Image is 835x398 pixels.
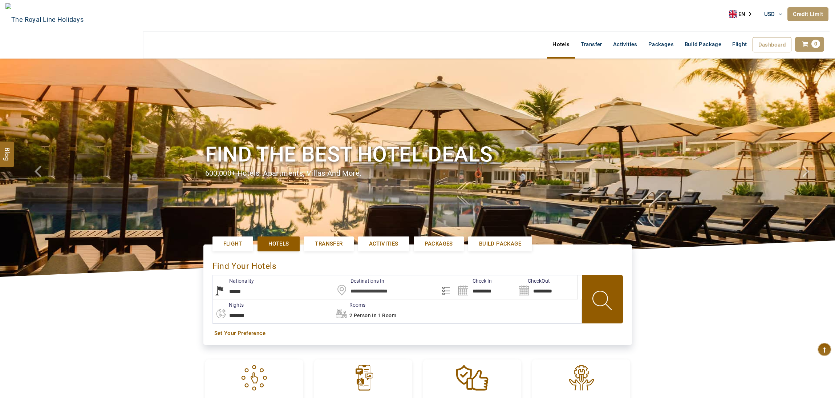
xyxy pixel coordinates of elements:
span: Transfer [315,240,342,248]
div: Find Your Hotels [212,254,623,275]
label: Rooms [333,301,365,309]
label: Nationality [213,277,254,284]
a: Build Package [468,236,532,251]
a: EN [729,9,757,20]
label: Check In [456,277,492,284]
input: Search [456,275,517,299]
a: Credit Limit [787,7,828,21]
a: Activities [608,37,643,52]
a: Flight [727,37,752,44]
span: Flight [223,240,242,248]
span: 2 Person in 1 Room [349,313,396,318]
label: Destinations In [334,277,384,284]
span: Build Package [479,240,521,248]
span: Flight [732,41,747,48]
a: Transfer [304,236,353,251]
span: Hotels [268,240,289,248]
span: Dashboard [758,41,786,48]
a: Set Your Preference [214,330,621,337]
h1: Find the best hotel deals [205,141,630,168]
a: Build Package [679,37,727,52]
div: 600,000+ hotels, apartments, villas and more. [205,168,630,179]
span: Activities [369,240,398,248]
span: Packages [425,240,453,248]
a: Flight [212,236,253,251]
label: nights [212,301,244,309]
a: Activities [358,236,409,251]
img: The Royal Line Holidays [5,3,84,36]
input: Search [517,275,577,299]
div: Language [729,9,757,20]
a: Transfer [575,37,608,52]
aside: Language selected: English [729,9,757,20]
a: 0 [795,37,824,52]
a: Packages [414,236,464,251]
a: Hotels [258,236,300,251]
a: Packages [643,37,679,52]
label: CheckOut [517,277,550,284]
span: USD [764,11,775,17]
span: 0 [811,40,820,48]
a: Hotels [547,37,575,52]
